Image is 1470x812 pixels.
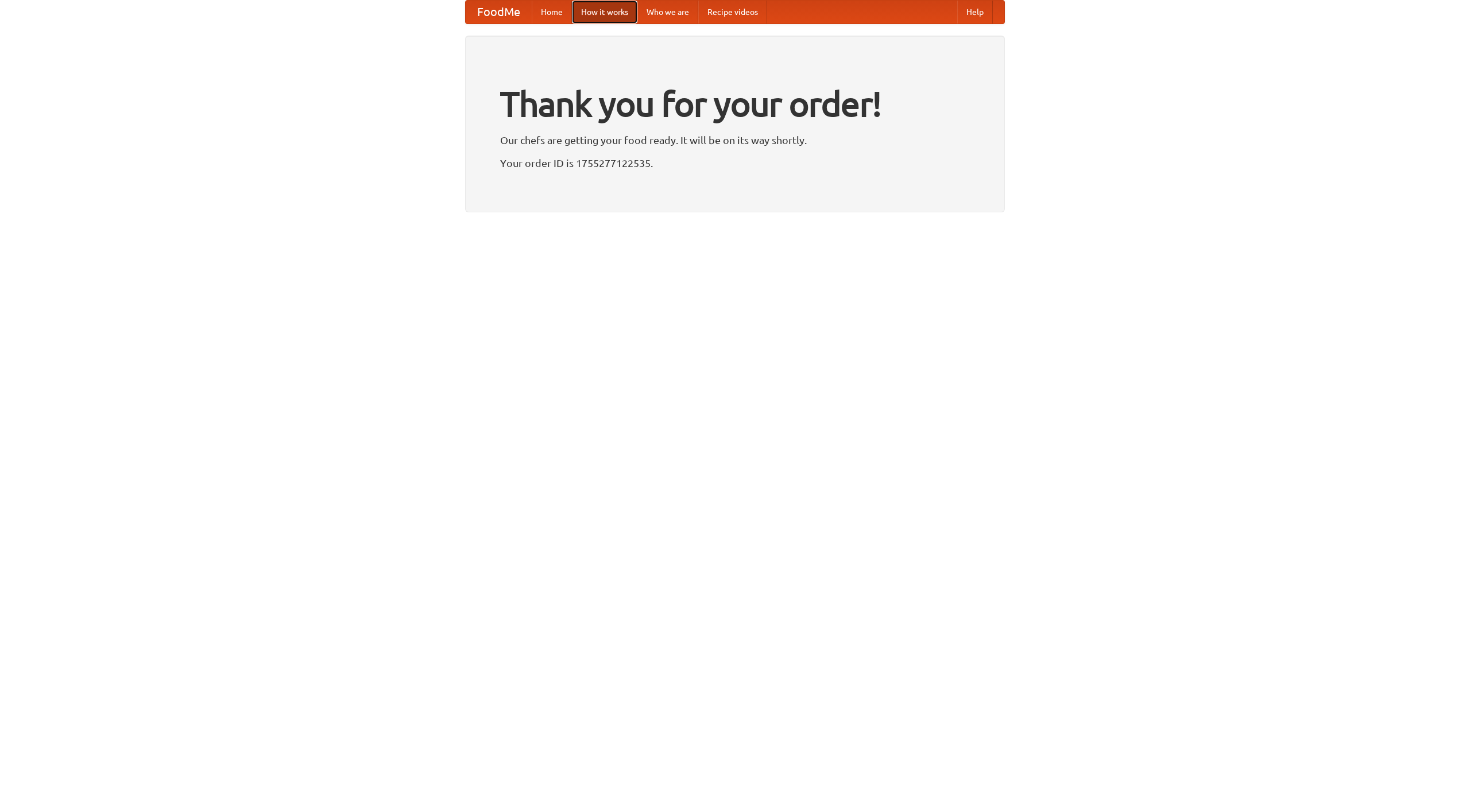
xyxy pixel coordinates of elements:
[466,1,532,24] a: FoodMe
[500,131,970,149] p: Our chefs are getting your food ready. It will be on its way shortly.
[572,1,637,24] a: How it works
[500,154,970,172] p: Your order ID is 1755277122535.
[532,1,572,24] a: Home
[698,1,767,24] a: Recipe videos
[637,1,698,24] a: Who we are
[500,76,970,131] h1: Thank you for your order!
[957,1,993,24] a: Help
